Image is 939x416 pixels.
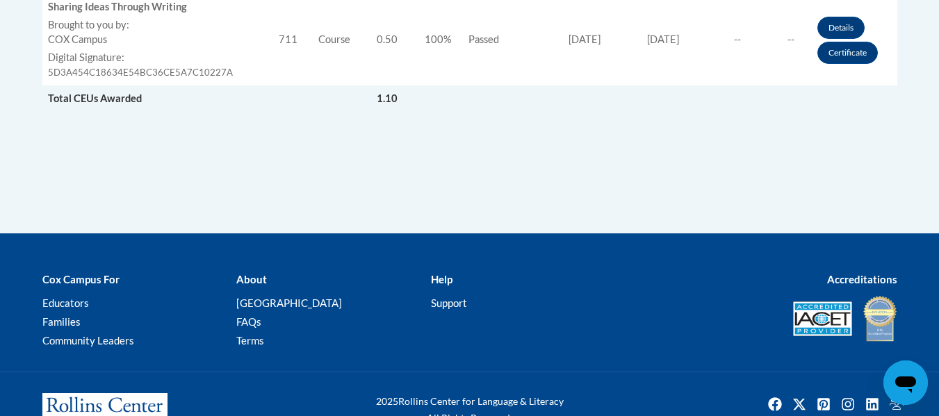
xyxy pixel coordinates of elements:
a: Support [431,297,467,309]
span: Total CEUs Awarded [48,92,142,104]
img: Facebook group icon [885,393,908,415]
span: COX Campus [48,33,107,45]
a: Pinterest [813,393,835,415]
span: [DATE] [647,33,679,45]
iframe: Button to launch messaging window [883,360,928,405]
a: Instagram [837,393,859,415]
a: Details button [817,17,865,39]
img: Pinterest icon [813,393,835,415]
span: [DATE] [569,33,601,45]
label: Digital Signature: [48,51,268,65]
a: Terms [236,334,264,347]
span: 2025 [376,395,398,407]
div: 0.50 [361,33,413,47]
a: Community Leaders [42,334,134,347]
span: 100% [425,33,452,45]
span: 5D3A454C18634E54BC36CE5A7C10227A [48,67,233,78]
label: Brought to you by: [48,18,268,33]
img: Facebook icon [764,393,786,415]
a: Educators [42,297,89,309]
img: IDA® Accredited [863,294,897,343]
td: Actions [705,85,769,111]
a: Facebook [764,393,786,415]
a: [GEOGRAPHIC_DATA] [236,297,342,309]
a: Twitter [788,393,810,415]
td: 1.10 [356,85,418,111]
b: Cox Campus For [42,273,120,285]
a: Families [42,315,81,328]
a: Facebook Group [885,393,908,415]
img: Twitter icon [788,393,810,415]
img: LinkedIn icon [861,393,883,415]
b: Help [431,273,452,285]
img: Instagram icon [837,393,859,415]
a: Linkedin [861,393,883,415]
img: Accredited IACET® Provider [793,301,852,336]
b: Accreditations [827,273,897,285]
b: About [236,273,267,285]
a: FAQs [236,315,261,328]
a: Certificate [817,42,878,64]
